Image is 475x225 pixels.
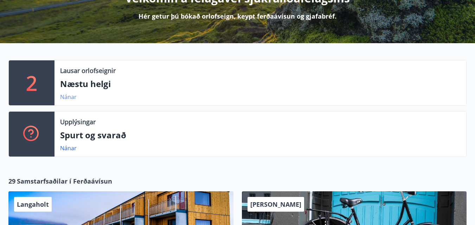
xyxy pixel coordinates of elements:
[139,12,336,21] p: Hér getur þú bókað orlofseign, keypt ferðaávísun og gjafabréf.
[60,78,461,90] p: Næstu helgi
[8,177,15,186] span: 29
[17,200,49,209] span: Langaholt
[60,144,77,152] a: Nánar
[60,93,77,101] a: Nánar
[60,129,461,141] p: Spurt og svarað
[26,70,37,96] p: 2
[60,66,116,75] p: Lausar orlofseignir
[60,117,96,126] p: Upplýsingar
[17,177,112,186] span: Samstarfsaðilar í Ferðaávísun
[250,200,301,209] span: [PERSON_NAME]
